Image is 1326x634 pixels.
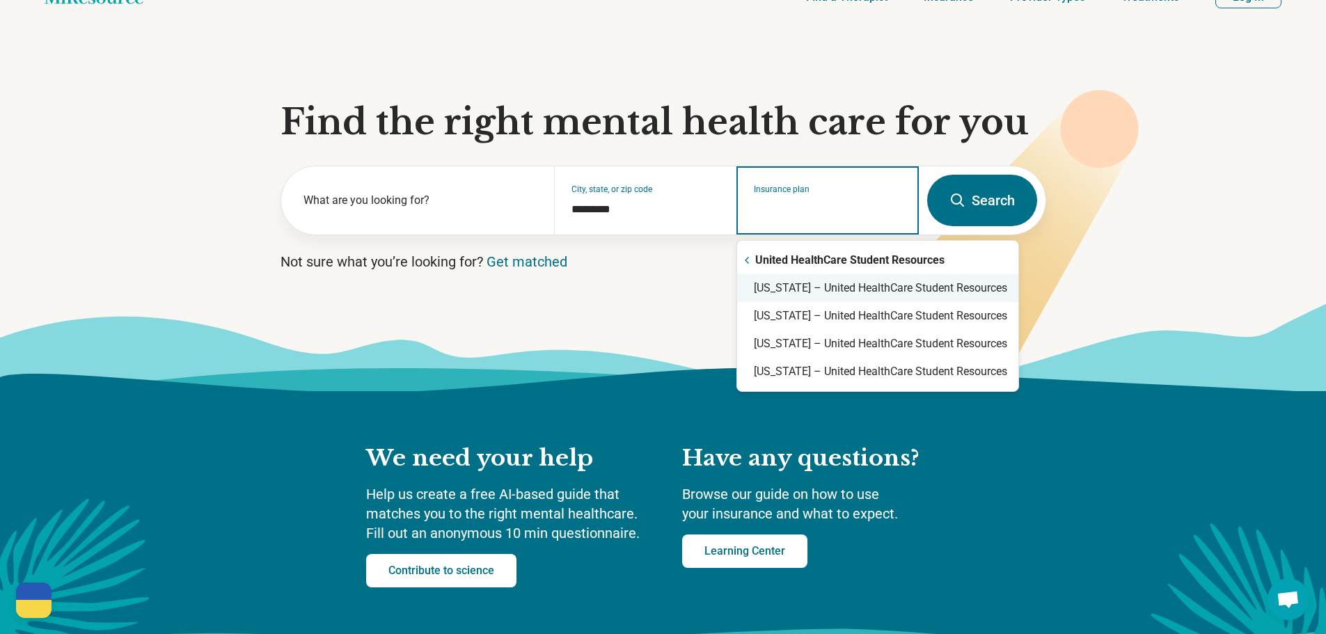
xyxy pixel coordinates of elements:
[737,330,1018,358] div: [US_STATE] – United HealthCare Student Resources
[366,484,654,543] p: Help us create a free AI-based guide that matches you to the right mental healthcare. Fill out an...
[927,175,1037,226] button: Search
[737,246,1018,386] div: Suggestions
[366,444,654,473] h2: We need your help
[281,102,1046,143] h1: Find the right mental health care for you
[366,554,516,587] a: Contribute to science
[737,274,1018,302] div: [US_STATE] – United HealthCare Student Resources
[682,534,807,568] a: Learning Center
[737,302,1018,330] div: [US_STATE] – United HealthCare Student Resources
[1268,578,1309,620] a: Open chat
[737,358,1018,386] div: [US_STATE] – United HealthCare Student Resources
[737,246,1018,274] div: United HealthCare Student Resources
[303,192,538,209] label: What are you looking for?
[281,252,1046,271] p: Not sure what you’re looking for?
[682,484,961,523] p: Browse our guide on how to use your insurance and what to expect.
[487,253,567,270] a: Get matched
[682,444,961,473] h2: Have any questions?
